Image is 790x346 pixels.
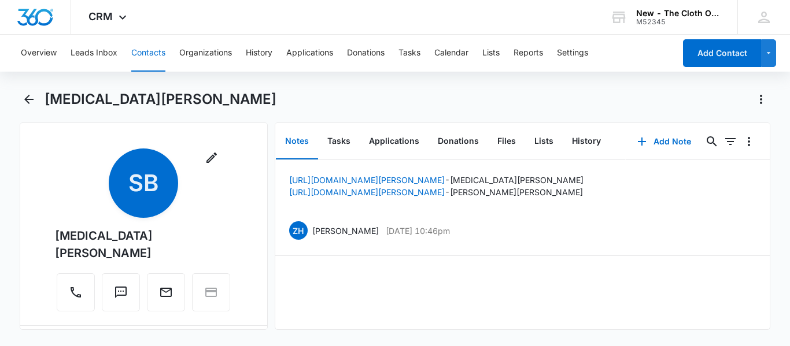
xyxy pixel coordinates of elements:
button: Overflow Menu [740,132,758,151]
button: Search... [703,132,721,151]
button: Settings [557,35,588,72]
span: SB [109,148,178,218]
button: History [246,35,272,72]
button: Actions [752,90,770,109]
button: Add Note [626,128,703,155]
button: Tasks [318,124,360,159]
button: Applications [286,35,333,72]
button: Email [147,273,185,311]
p: [PERSON_NAME] [312,225,379,237]
span: CRM [88,10,113,23]
a: Email [147,291,185,301]
button: Leads Inbox [71,35,117,72]
button: Calendar [434,35,468,72]
a: [URL][DOMAIN_NAME][PERSON_NAME] [289,175,445,185]
span: ZH [289,221,308,240]
button: Applications [360,124,429,159]
button: Text [102,273,140,311]
h1: [MEDICAL_DATA][PERSON_NAME] [45,91,276,108]
a: Call [57,291,95,301]
p: - [MEDICAL_DATA] [PERSON_NAME] [289,174,584,186]
a: [URL][DOMAIN_NAME][PERSON_NAME] [289,187,445,197]
button: Donations [347,35,385,72]
button: Add Contact [683,39,761,67]
button: Tasks [398,35,420,72]
div: [MEDICAL_DATA][PERSON_NAME] [55,227,232,262]
button: Call [57,273,95,311]
button: Reports [514,35,543,72]
button: Contacts [131,35,165,72]
button: Donations [429,124,488,159]
button: Back [20,90,38,109]
a: Text [102,291,140,301]
button: Organizations [179,35,232,72]
button: Lists [525,124,563,159]
button: Lists [482,35,500,72]
p: - [PERSON_NAME] [PERSON_NAME] [289,186,584,198]
button: Overview [21,35,57,72]
button: Notes [276,124,318,159]
div: account id [636,18,721,26]
div: account name [636,9,721,18]
button: History [563,124,610,159]
button: Filters [721,132,740,151]
p: [DATE] 10:46pm [386,225,450,237]
button: Files [488,124,525,159]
